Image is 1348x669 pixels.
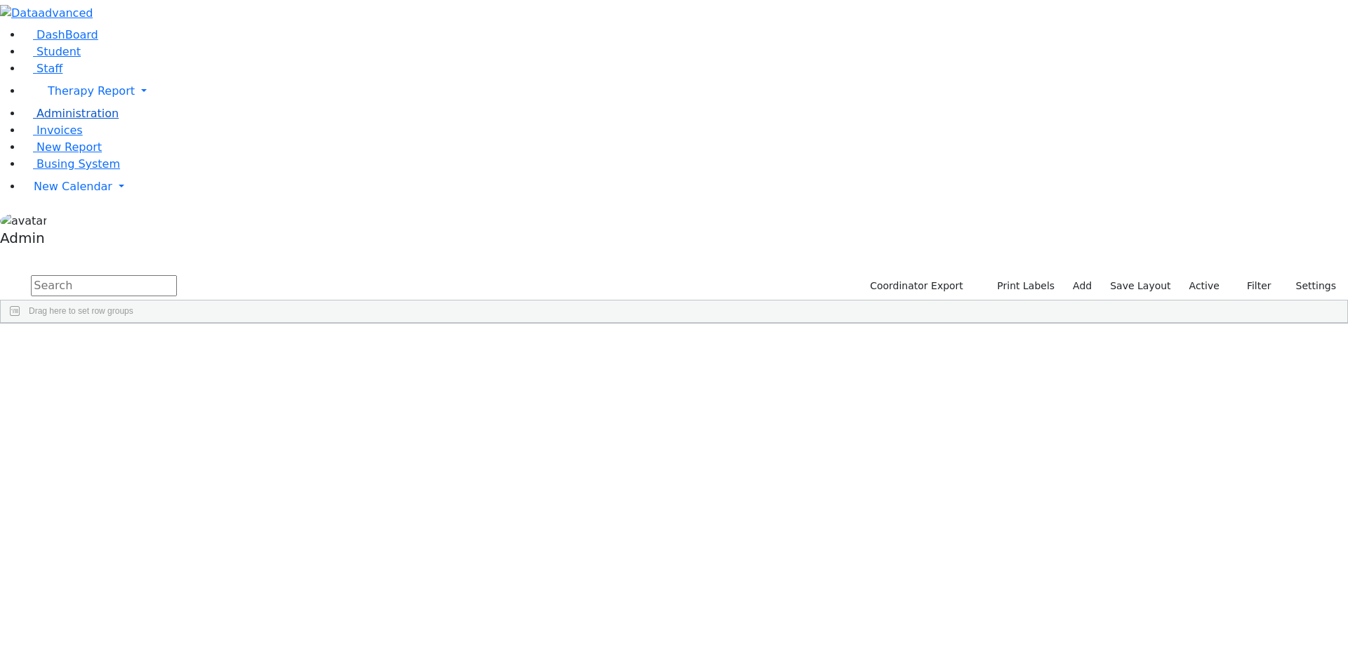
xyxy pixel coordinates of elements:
a: DashBoard [22,28,98,41]
a: New Report [22,140,102,154]
a: Student [22,45,81,58]
span: Staff [37,62,62,75]
span: Busing System [37,157,120,171]
a: Add [1066,275,1098,297]
a: New Calendar [22,173,1348,201]
a: Therapy Report [22,77,1348,105]
span: Drag here to set row groups [29,306,133,316]
button: Coordinator Export [861,275,970,297]
a: Staff [22,62,62,75]
input: Search [31,275,177,296]
button: Print Labels [981,275,1061,297]
label: Active [1183,275,1226,297]
span: New Calendar [34,180,112,193]
span: Therapy Report [48,84,135,98]
span: Invoices [37,124,83,137]
button: Save Layout [1104,275,1177,297]
button: Filter [1229,275,1278,297]
span: Administration [37,107,119,120]
a: Invoices [22,124,83,137]
span: Student [37,45,81,58]
span: DashBoard [37,28,98,41]
span: New Report [37,140,102,154]
a: Administration [22,107,119,120]
button: Settings [1278,275,1342,297]
a: Busing System [22,157,120,171]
